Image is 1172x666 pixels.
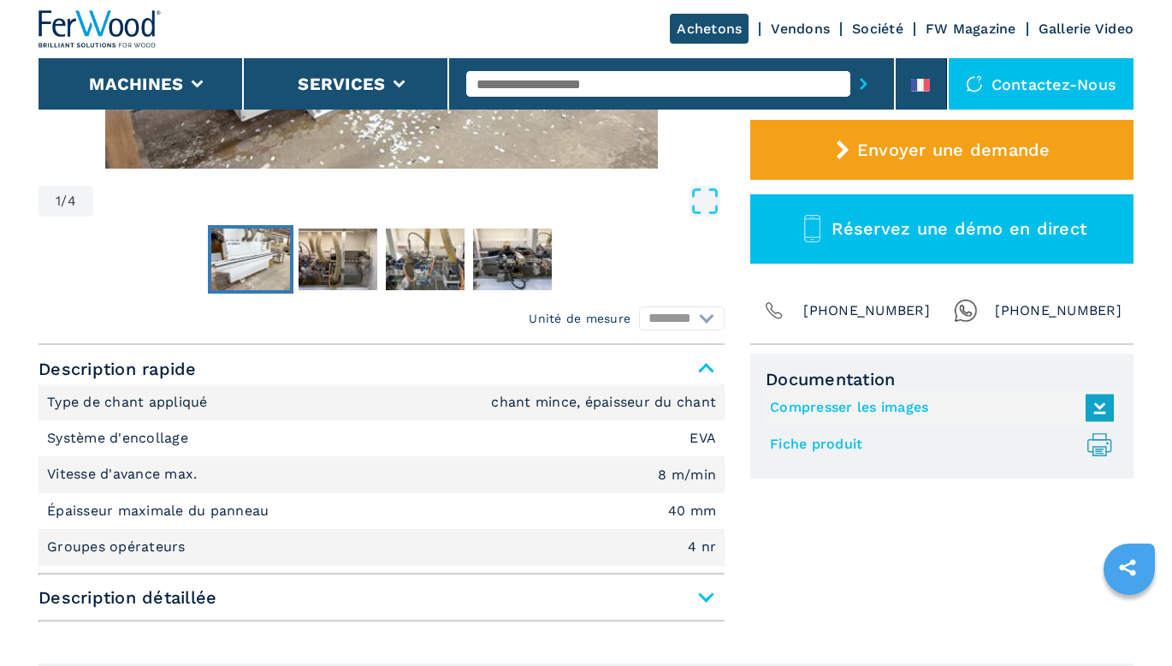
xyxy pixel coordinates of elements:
[529,310,630,327] em: Unité de mesure
[295,225,381,294] button: Go to Slide 2
[47,502,274,520] p: Épaisseur maximale du panneau
[926,21,1016,37] a: FW Magazine
[56,194,61,208] span: 1
[38,10,162,48] img: Ferwood
[98,186,720,217] button: Open Fullscreen
[208,225,293,294] button: Go to Slide 1
[670,14,749,44] a: Achetons
[803,299,930,323] span: [PHONE_NUMBER]
[38,225,725,294] nav: Thumbnail Navigation
[966,75,983,92] img: Contactez-nous
[850,64,877,104] button: submit-button
[299,229,377,290] img: cf2ea6c1b9131cd5486dda5a9f7272d4
[762,299,786,323] img: Phone
[771,21,830,37] a: Vendons
[61,194,67,208] span: /
[47,429,192,448] p: Système d'encollage
[491,395,716,409] em: chant mince, épaisseur du chant
[211,229,290,290] img: fcfc34c60a088297cf3a4bc393942afa
[38,384,725,566] div: Description rapide
[750,194,1134,264] button: Réservez une démo en direct
[47,393,212,412] p: Type de chant appliqué
[38,582,725,613] span: Description détaillée
[658,468,716,482] em: 8 m/min
[852,21,903,37] a: Société
[832,218,1086,239] span: Réservez une démo en direct
[688,540,716,554] em: 4 nr
[750,120,1134,180] button: Envoyer une demande
[470,225,555,294] button: Go to Slide 4
[89,74,183,94] button: Machines
[38,354,725,384] span: Description rapide
[47,465,202,484] p: Vitesse d'avance max.
[1106,546,1149,589] a: sharethis
[690,431,716,445] em: EVA
[770,394,1105,422] a: Compresser les images
[949,58,1134,110] div: Contactez-nous
[954,299,978,323] img: Whatsapp
[298,74,385,94] button: Services
[386,229,465,290] img: 53a3fe6d4a49b5e6f47693dca60f2921
[68,194,76,208] span: 4
[1099,589,1159,653] iframe: Chat
[1039,21,1134,37] a: Gallerie Video
[857,140,1051,160] span: Envoyer une demande
[766,369,1118,389] span: Documentation
[473,229,552,290] img: f2d6bc295d61f8f1d8164115143e0a56
[770,431,1105,459] a: Fiche produit
[47,538,190,556] p: Groupes opérateurs
[382,225,468,294] button: Go to Slide 3
[995,299,1122,323] span: [PHONE_NUMBER]
[668,504,716,518] em: 40 mm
